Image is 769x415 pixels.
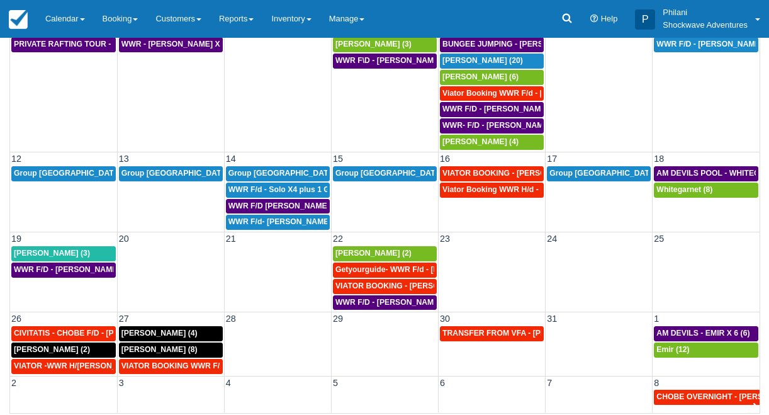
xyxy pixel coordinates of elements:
a: VIATOR BOOKING - [PERSON_NAME] X 4 (4) [440,166,544,181]
span: 18 [653,154,665,164]
span: BUNGEE JUMPING - [PERSON_NAME] 2 (2) [442,40,602,48]
span: [PERSON_NAME] (3) [14,249,90,258]
p: Shockwave Adventures [663,19,748,31]
a: WWR F/d - Solo X4 plus 1 Guide (4) [226,183,330,198]
span: 27 [118,314,130,324]
span: Help [601,14,618,23]
a: WWR F/D [PERSON_NAME] [PERSON_NAME] GROVVE X2 (1) [226,199,330,214]
span: 22 [332,234,344,244]
span: WWR F/D - [PERSON_NAME] X 3 (3) [14,265,145,274]
a: Emir (12) [654,343,758,358]
span: WWR F\D - [PERSON_NAME] X 3 (3) [335,56,467,65]
span: [PERSON_NAME] (20) [442,56,523,65]
a: Group [GEOGRAPHIC_DATA] (18) [119,166,223,181]
div: P [635,9,655,30]
span: 23 [439,234,451,244]
span: AM DEVILS - EMIR X 6 (6) [656,329,749,338]
a: Group [GEOGRAPHIC_DATA] (54) [333,166,437,181]
span: VIATOR -WWR H/[PERSON_NAME] 2 (2) [14,361,159,370]
span: 12 [10,154,23,164]
a: Group [GEOGRAPHIC_DATA] (36) [226,166,330,181]
a: VIATOR BOOKING WWR F/[PERSON_NAME] X1 (1) [119,359,223,374]
span: VIATOR BOOKING - [PERSON_NAME] X2 (2) [335,281,497,290]
p: Philani [663,6,748,19]
span: [PERSON_NAME] (4) [121,329,198,338]
a: [PERSON_NAME] (20) [440,54,544,69]
span: Whitegarnet (8) [656,185,712,194]
span: 20 [118,234,130,244]
span: 26 [10,314,23,324]
a: WWR F/D - [PERSON_NAME] X1 (1) [654,37,758,52]
a: VIATOR BOOKING - [PERSON_NAME] X2 (2) [333,279,437,294]
span: VIATOR BOOKING WWR F/[PERSON_NAME] X1 (1) [121,361,308,370]
a: Viator Booking WWR H/d - [PERSON_NAME] X 4 (4) [440,183,544,198]
span: 1 [653,314,660,324]
span: [PERSON_NAME] (3) [335,40,412,48]
a: CHOBE OVERNIGHT - [PERSON_NAME] X 2 (2) [654,390,760,405]
span: 13 [118,154,130,164]
span: [PERSON_NAME] (4) [442,137,519,146]
span: 29 [332,314,344,324]
span: WWR F/D - [PERSON_NAME] X 2 (2) [335,298,467,307]
a: [PERSON_NAME] (2) [333,246,437,261]
a: Whitegarnet (8) [654,183,758,198]
a: [PERSON_NAME] (4) [440,135,544,150]
i: Help [590,15,598,23]
a: WWR F\D - [PERSON_NAME] X 3 (3) [333,54,437,69]
span: [PERSON_NAME] (2) [335,249,412,258]
span: 25 [653,234,665,244]
span: CIVITATIS - CHOBE F/D - [PERSON_NAME] X 1 (1) [14,329,196,338]
a: PRIVATE RAFTING TOUR - [PERSON_NAME] X 5 (5) [11,37,116,52]
a: AM DEVILS POOL - WHITEGARNET X4 (4) [654,166,758,181]
a: WWR F/d- [PERSON_NAME] Group X 30 (30) [226,215,330,230]
span: Getyourguide- WWR F/d - [PERSON_NAME] 2 (2) [335,265,514,274]
img: checkfront-main-nav-mini-logo.png [9,10,28,29]
span: 2 [10,378,18,388]
span: 28 [225,314,237,324]
span: Viator Booking WWR H/d - [PERSON_NAME] X 4 (4) [442,185,631,194]
span: Viator Booking WWR F/d - [PERSON_NAME] [PERSON_NAME] X2 (2) [442,89,694,98]
span: TRANSFER FROM VFA - [PERSON_NAME] X 7 adults + 2 adults (9) [442,329,685,338]
a: WWR F/D - [PERSON_NAME] X 2 (2) [333,295,437,310]
span: 21 [225,234,237,244]
span: WWR F/D [PERSON_NAME] [PERSON_NAME] GROVVE X2 (1) [228,202,455,210]
span: 3 [118,378,125,388]
span: WWR F/d - Solo X4 plus 1 Guide (4) [228,185,357,194]
span: PRIVATE RAFTING TOUR - [PERSON_NAME] X 5 (5) [14,40,203,48]
a: WWR F/D - [PERSON_NAME] X 4 (4) [440,102,544,117]
a: [PERSON_NAME] (6) [440,70,544,85]
a: Group [GEOGRAPHIC_DATA] (18) [547,166,651,181]
span: 17 [546,154,558,164]
span: VIATOR BOOKING - [PERSON_NAME] X 4 (4) [442,169,607,178]
span: [PERSON_NAME] (6) [442,72,519,81]
span: 6 [439,378,446,388]
span: Group [GEOGRAPHIC_DATA] (18) [121,169,245,178]
span: WWR - [PERSON_NAME] X 2 (2) [121,40,239,48]
a: CIVITATIS - CHOBE F/D - [PERSON_NAME] X 1 (1) [11,326,116,341]
span: 4 [225,378,232,388]
a: TRANSFER FROM VFA - [PERSON_NAME] X 7 adults + 2 adults (9) [440,326,544,341]
span: [PERSON_NAME] (2) [14,345,90,354]
span: Group [GEOGRAPHIC_DATA] (18) [14,169,137,178]
span: Group [GEOGRAPHIC_DATA] (36) [228,169,352,178]
span: 7 [546,378,553,388]
span: Group [GEOGRAPHIC_DATA] (54) [335,169,459,178]
span: Emir (12) [656,345,689,354]
a: Getyourguide- WWR F/d - [PERSON_NAME] 2 (2) [333,263,437,278]
span: [PERSON_NAME] (8) [121,345,198,354]
a: [PERSON_NAME] (3) [333,37,437,52]
span: 19 [10,234,23,244]
span: 16 [439,154,451,164]
span: WWR- F/D - [PERSON_NAME] 2 (2) [442,121,569,130]
span: 15 [332,154,344,164]
span: Group [GEOGRAPHIC_DATA] (18) [549,169,673,178]
a: WWR F/D - [PERSON_NAME] X 3 (3) [11,263,116,278]
span: WWR F/d- [PERSON_NAME] Group X 30 (30) [228,217,391,226]
a: VIATOR -WWR H/[PERSON_NAME] 2 (2) [11,359,116,374]
span: 31 [546,314,558,324]
span: 14 [225,154,237,164]
a: [PERSON_NAME] (8) [119,343,223,358]
span: WWR F/D - [PERSON_NAME] X 4 (4) [442,105,574,113]
a: AM DEVILS - EMIR X 6 (6) [654,326,758,341]
a: [PERSON_NAME] (4) [119,326,223,341]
